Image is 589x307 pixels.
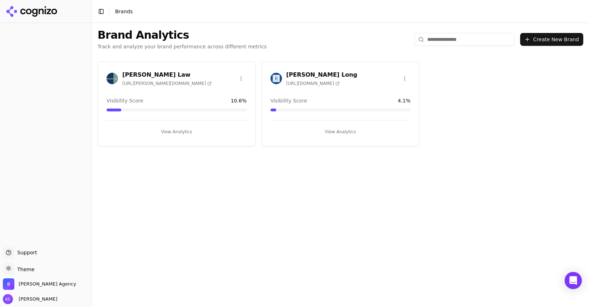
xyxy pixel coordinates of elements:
[3,294,13,304] img: Kristine Cunningham
[115,9,133,14] span: Brands
[3,278,14,290] img: Bob Agency
[122,71,212,79] h3: [PERSON_NAME] Law
[98,29,267,42] h1: Brand Analytics
[520,33,583,46] button: Create New Brand
[286,81,340,86] span: [URL][DOMAIN_NAME]
[107,73,118,84] img: Munley Law
[122,81,212,86] span: [URL][PERSON_NAME][DOMAIN_NAME]
[16,296,57,302] span: [PERSON_NAME]
[286,71,357,79] h3: [PERSON_NAME] Long
[3,294,57,304] button: Open user button
[14,249,37,256] span: Support
[14,267,34,272] span: Theme
[270,73,282,84] img: Regan Zambri Long
[19,281,76,287] span: Bob Agency
[270,97,307,104] span: Visibility Score
[107,126,247,138] button: View Analytics
[231,97,246,104] span: 10.6 %
[565,272,582,289] div: Open Intercom Messenger
[107,97,143,104] span: Visibility Score
[115,8,133,15] nav: breadcrumb
[98,43,267,50] p: Track and analyze your brand performance across different metrics
[398,97,411,104] span: 4.1 %
[3,278,76,290] button: Open organization switcher
[270,126,411,138] button: View Analytics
